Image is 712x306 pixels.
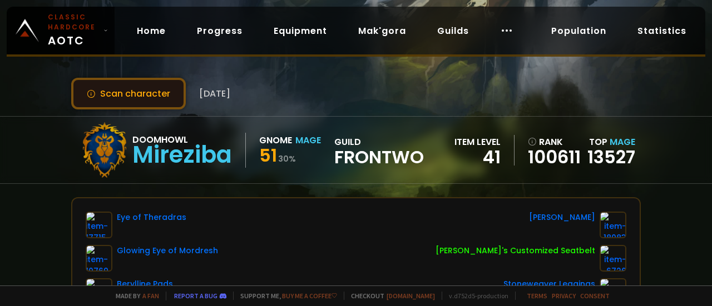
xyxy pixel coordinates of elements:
div: Glowing Eye of Mordresh [117,245,218,257]
div: Berylline Pads [117,278,173,290]
a: Buy me a coffee [282,292,337,300]
div: Gnome [259,133,292,147]
div: Stoneweaver Leggings [503,278,595,290]
span: AOTC [48,12,99,49]
a: Population [542,19,615,42]
span: [DATE] [199,87,230,101]
img: item-10769 [86,245,112,272]
div: [PERSON_NAME]'s Customized Seatbelt [436,245,595,257]
span: Made by [109,292,159,300]
small: Classic Hardcore [48,12,99,32]
img: item-6726 [600,245,626,272]
a: Equipment [265,19,336,42]
div: guild [334,135,424,165]
img: item-17715 [86,212,112,238]
a: Mak'gora [349,19,415,42]
span: v. d752d5 - production [442,292,508,300]
div: Eye of Theradras [117,212,186,223]
a: Terms [527,292,547,300]
a: Privacy [552,292,576,300]
span: Checkout [344,292,435,300]
div: item level [454,135,501,149]
a: [DOMAIN_NAME] [387,292,435,300]
a: Progress [188,19,251,42]
div: Mage [295,133,321,147]
span: 51 [259,143,277,168]
small: 30 % [278,153,296,164]
div: Top [587,135,635,149]
a: 100611 [528,149,581,165]
a: Report a bug [174,292,217,300]
div: rank [528,135,581,149]
div: Doomhowl [132,133,232,147]
div: Mireziba [132,147,232,163]
button: Scan character [71,78,186,109]
span: Frontwo [334,149,424,165]
span: Mage [610,136,635,148]
div: [PERSON_NAME] [529,212,595,223]
a: 13527 [587,144,635,169]
a: Statistics [629,19,695,42]
a: Home [128,19,175,42]
span: Support me, [233,292,337,300]
a: a fan [142,292,159,300]
a: Classic HardcoreAOTC [7,7,115,54]
a: Guilds [428,19,478,42]
div: 41 [454,149,501,165]
a: Consent [580,292,610,300]
img: item-18083 [600,212,626,238]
